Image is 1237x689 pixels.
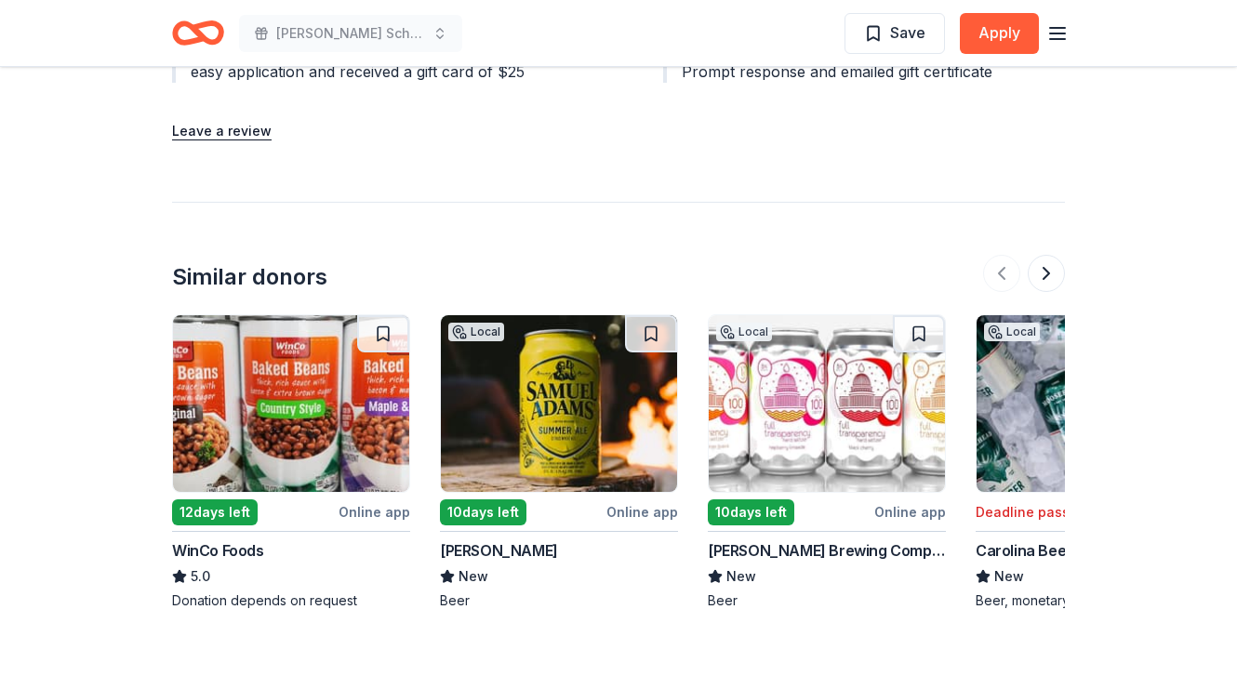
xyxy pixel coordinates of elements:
[708,591,946,610] div: Beer
[239,15,462,52] button: [PERSON_NAME] Scholarship Fundraiser
[448,323,504,341] div: Local
[276,22,425,45] span: [PERSON_NAME] Scholarship Fundraiser
[440,539,558,562] div: [PERSON_NAME]
[960,13,1039,54] button: Apply
[977,315,1213,492] img: Image for Carolina Beer Company
[172,591,410,610] div: Donation depends on request
[976,539,1143,562] div: Carolina Beer Company
[339,500,410,523] div: Online app
[173,315,409,492] img: Image for WinCo Foods
[994,565,1024,588] span: New
[708,314,946,610] a: Image for DC Brau Brewing CompanyLocal10days leftOnline app[PERSON_NAME] Brewing CompanyNewBeer
[874,500,946,523] div: Online app
[440,314,678,610] a: Image for Samuel AdamsLocal10days leftOnline app[PERSON_NAME]NewBeer
[172,120,272,142] button: Leave a review
[440,591,678,610] div: Beer
[172,11,224,55] a: Home
[984,323,1040,341] div: Local
[172,539,264,562] div: WinCo Foods
[976,314,1214,610] a: Image for Carolina Beer CompanyLocalDeadline passedCarolina Beer CompanyNewBeer, monetary donation
[663,60,1065,83] div: Prompt response and emailed gift certificate
[708,539,946,562] div: [PERSON_NAME] Brewing Company
[726,565,756,588] span: New
[709,315,945,492] img: Image for DC Brau Brewing Company
[976,501,1086,523] div: Deadline passed
[172,262,327,292] div: Similar donors
[976,591,1214,610] div: Beer, monetary donation
[440,499,526,525] div: 10 days left
[890,20,925,45] span: Save
[172,314,410,610] a: Image for WinCo Foods12days leftOnline appWinCo Foods5.0Donation depends on request
[716,323,772,341] div: Local
[459,565,488,588] span: New
[191,565,210,588] span: 5.0
[606,500,678,523] div: Online app
[441,315,677,492] img: Image for Samuel Adams
[845,13,945,54] button: Save
[172,60,574,83] div: easy application and received a gift card of $25
[708,499,794,525] div: 10 days left
[172,499,258,525] div: 12 days left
